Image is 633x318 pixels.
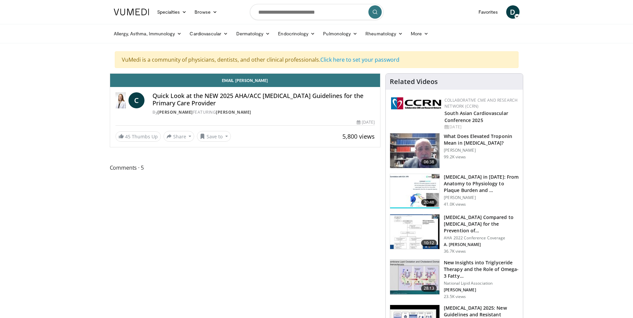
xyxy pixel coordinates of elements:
[110,27,186,40] a: Allergy, Asthma, Immunology
[444,148,519,153] p: [PERSON_NAME]
[186,27,232,40] a: Cardiovascular
[164,131,195,142] button: Share
[152,92,375,107] h4: Quick Look at the NEW 2025 AHA/ACC [MEDICAL_DATA] Guidelines for the Primary Care Provider
[444,124,518,130] div: [DATE]
[115,131,161,142] a: 45 Thumbs Up
[421,285,437,292] span: 28:13
[216,109,251,115] a: [PERSON_NAME]
[444,249,466,254] p: 36.7K views
[390,174,439,209] img: 823da73b-7a00-425d-bb7f-45c8b03b10c3.150x105_q85_crop-smart_upscale.jpg
[361,27,407,40] a: Rheumatology
[110,163,381,172] span: Comments 5
[110,74,380,87] a: Email [PERSON_NAME]
[250,4,383,20] input: Search topics, interventions
[320,56,399,63] a: Click here to set your password
[390,174,519,209] a: 20:48 [MEDICAL_DATA] in [DATE]: From Anatomy to Physiology to Plaque Burden and … [PERSON_NAME] 4...
[191,5,221,19] a: Browse
[115,92,126,108] img: Dr. Catherine P. Benziger
[128,92,144,108] a: C
[421,159,437,165] span: 06:38
[390,260,439,294] img: 45ea033d-f728-4586-a1ce-38957b05c09e.150x105_q85_crop-smart_upscale.jpg
[444,133,519,146] h3: What Does Elevated Troponin Mean in [MEDICAL_DATA]?
[342,132,375,140] span: 5,800 views
[444,287,519,293] p: [PERSON_NAME]
[444,235,519,241] p: AHA 2022 Conference Coverage
[232,27,274,40] a: Dermatology
[390,133,519,168] a: 06:38 What Does Elevated Troponin Mean in [MEDICAL_DATA]? [PERSON_NAME] 99.2K views
[390,133,439,168] img: 98daf78a-1d22-4ebe-927e-10afe95ffd94.150x105_q85_crop-smart_upscale.jpg
[444,294,466,299] p: 23.5K views
[444,214,519,234] h3: [MEDICAL_DATA] Compared to [MEDICAL_DATA] for the Prevention of…
[444,195,519,200] p: [PERSON_NAME]
[390,259,519,299] a: 28:13 New Insights into Triglyceride Therapy and the Role of Omega-3 Fatty… National Lipid Associ...
[444,242,519,247] p: A. [PERSON_NAME]
[421,199,437,206] span: 20:48
[444,97,518,109] a: Collaborative CME and Research Network (CCRN)
[444,154,466,160] p: 99.2K views
[444,259,519,279] h3: New Insights into Triglyceride Therapy and the Role of Omega-3 Fatty…
[444,202,466,207] p: 41.0K views
[197,131,231,142] button: Save to
[157,109,193,115] a: [PERSON_NAME]
[444,281,519,286] p: National Lipid Association
[444,110,508,123] a: South Asian Cardiovascular Conference 2025
[153,5,191,19] a: Specialties
[474,5,502,19] a: Favorites
[274,27,319,40] a: Endocrinology
[357,119,375,125] div: [DATE]
[391,97,441,109] img: a04ee3ba-8487-4636-b0fb-5e8d268f3737.png.150x105_q85_autocrop_double_scale_upscale_version-0.2.png
[319,27,361,40] a: Pulmonology
[444,174,519,194] h3: [MEDICAL_DATA] in [DATE]: From Anatomy to Physiology to Plaque Burden and …
[114,9,149,15] img: VuMedi Logo
[115,51,519,68] div: VuMedi is a community of physicians, dentists, and other clinical professionals.
[125,133,130,140] span: 45
[390,78,438,86] h4: Related Videos
[407,27,432,40] a: More
[390,214,439,249] img: 7c0f9b53-1609-4588-8498-7cac8464d722.150x105_q85_crop-smart_upscale.jpg
[152,109,375,115] div: By FEATURING
[390,214,519,254] a: 10:12 [MEDICAL_DATA] Compared to [MEDICAL_DATA] for the Prevention of… AHA 2022 Conference Covera...
[506,5,520,19] a: D
[421,240,437,246] span: 10:12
